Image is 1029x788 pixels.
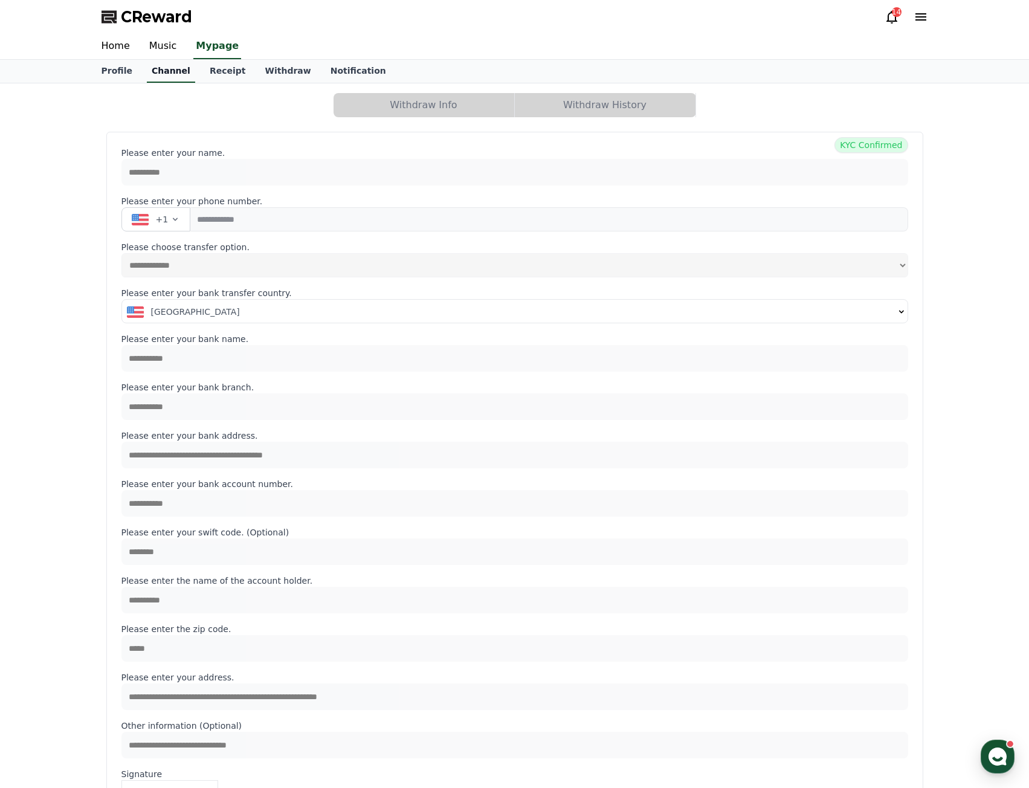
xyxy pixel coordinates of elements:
a: Music [140,34,187,59]
p: Please enter your swift code. (Optional) [121,526,908,538]
a: Home [92,34,140,59]
span: CReward [121,7,192,27]
a: Settings [156,383,232,413]
a: Notification [321,60,396,83]
a: 14 [885,10,899,24]
a: Home [4,383,80,413]
a: CReward [102,7,192,27]
span: Settings [179,401,208,411]
p: Please enter your bank transfer country. [121,287,908,299]
a: Channel [147,60,195,83]
p: Please enter the zip code. [121,623,908,635]
span: [GEOGRAPHIC_DATA] [151,306,240,318]
span: Messages [100,402,136,412]
p: Other information (Optional) [121,720,908,732]
p: Please enter your bank account number. [121,478,908,490]
p: Signature [121,768,908,780]
a: Mypage [193,34,241,59]
p: Please choose transfer option. [121,241,908,253]
a: Profile [92,60,142,83]
p: Please enter your phone number. [121,195,908,207]
p: Please enter your bank name. [121,333,908,345]
a: Receipt [200,60,256,83]
a: Withdraw History [515,93,696,117]
span: +1 [156,213,169,225]
a: Messages [80,383,156,413]
span: Home [31,401,52,411]
p: Please enter your bank branch. [121,381,908,393]
p: Please enter the name of the account holder. [121,575,908,587]
div: 14 [892,7,902,17]
span: KYC Confirmed [834,137,908,153]
button: Withdraw Info [334,93,514,117]
p: Please enter your bank address. [121,430,908,442]
button: Withdraw History [515,93,695,117]
p: Please enter your name. [121,147,908,159]
p: Please enter your address. [121,671,908,683]
a: Withdraw Info [334,93,515,117]
a: Withdraw [255,60,320,83]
